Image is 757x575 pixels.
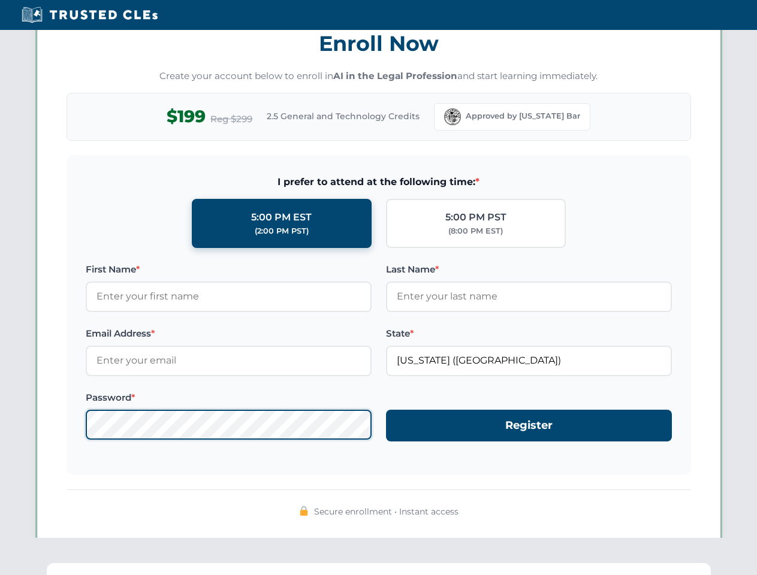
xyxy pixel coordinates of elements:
[448,225,503,237] div: (8:00 PM EST)
[445,210,506,225] div: 5:00 PM PST
[67,25,691,62] h3: Enroll Now
[86,262,372,277] label: First Name
[210,112,252,126] span: Reg $299
[466,110,580,122] span: Approved by [US_STATE] Bar
[251,210,312,225] div: 5:00 PM EST
[86,174,672,190] span: I prefer to attend at the following time:
[167,103,206,130] span: $199
[255,225,309,237] div: (2:00 PM PST)
[333,70,457,81] strong: AI in the Legal Profession
[386,326,672,341] label: State
[67,69,691,83] p: Create your account below to enroll in and start learning immediately.
[267,110,420,123] span: 2.5 General and Technology Credits
[444,108,461,125] img: Florida Bar
[86,346,372,376] input: Enter your email
[86,282,372,311] input: Enter your first name
[86,326,372,341] label: Email Address
[86,391,372,405] label: Password
[386,346,672,376] input: Florida (FL)
[386,262,672,277] label: Last Name
[314,505,459,518] span: Secure enrollment • Instant access
[18,6,161,24] img: Trusted CLEs
[386,282,672,311] input: Enter your last name
[299,506,309,516] img: 🔒
[386,410,672,441] button: Register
